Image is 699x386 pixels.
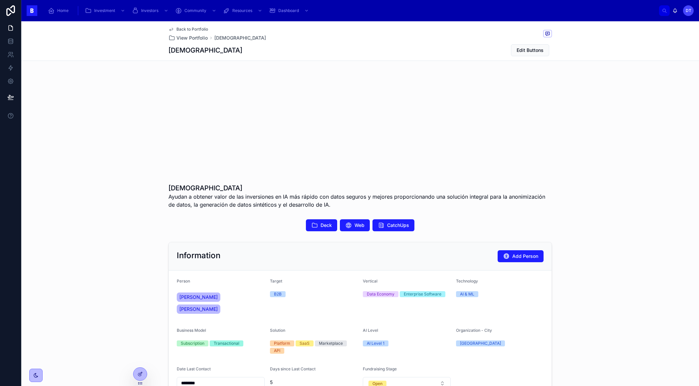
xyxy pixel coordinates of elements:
[456,328,492,333] span: Organization - City
[321,222,332,229] span: Deck
[340,219,370,231] button: Web
[173,5,220,17] a: Community
[177,292,220,302] a: [PERSON_NAME]
[274,340,290,346] div: Platform
[179,306,218,312] span: [PERSON_NAME]
[176,35,208,41] span: View Portfolio
[512,253,538,260] span: Add Person
[278,8,299,13] span: Dashboard
[404,291,441,297] div: Enterprise Software
[168,46,242,55] h1: [DEMOGRAPHIC_DATA]
[177,366,211,371] span: Date Last Contact
[267,5,312,17] a: Dashboard
[372,219,414,231] button: CatchUps
[456,279,478,284] span: Technology
[43,3,659,18] div: scrollable content
[460,340,501,346] div: [GEOGRAPHIC_DATA]
[221,5,266,17] a: Resources
[214,35,266,41] a: [DEMOGRAPHIC_DATA]
[363,279,377,284] span: Vertical
[363,328,378,333] span: AI Level
[274,348,280,354] div: API
[511,44,549,56] button: Edit Buttons
[270,366,316,371] span: Days since Last Contact
[354,222,364,229] span: Web
[686,8,691,13] span: DT
[94,8,115,13] span: Investment
[367,340,384,346] div: AI Level 1
[141,8,158,13] span: Investors
[177,328,206,333] span: Business Model
[214,340,239,346] div: Transactional
[168,193,552,209] span: Ayudan a obtener valor de las inversiones en IA más rápido con datos seguros y mejores proporcion...
[319,340,343,346] div: Marketplace
[232,8,252,13] span: Resources
[270,328,285,333] span: Solution
[177,304,220,314] a: [PERSON_NAME]
[176,27,208,32] span: Back to Portfolio
[363,366,397,371] span: Fundraising Stage
[46,5,73,17] a: Home
[306,219,337,231] button: Deck
[367,291,394,297] div: Data Economy
[57,8,69,13] span: Home
[387,222,409,229] span: CatchUps
[177,279,190,284] span: Person
[177,250,220,261] h2: Information
[184,8,206,13] span: Community
[130,5,172,17] a: Investors
[168,35,208,41] a: View Portfolio
[168,27,208,32] a: Back to Portfolio
[179,294,218,300] span: [PERSON_NAME]
[83,5,128,17] a: Investment
[270,379,358,386] span: 5
[300,340,310,346] div: SaaS
[274,291,282,297] div: B2B
[27,5,37,16] img: App logo
[498,250,544,262] button: Add Person
[168,183,552,193] h1: [DEMOGRAPHIC_DATA]
[270,279,282,284] span: Target
[460,291,474,297] div: AI & ML
[181,340,204,346] div: Subscription
[517,47,544,54] span: Edit Buttons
